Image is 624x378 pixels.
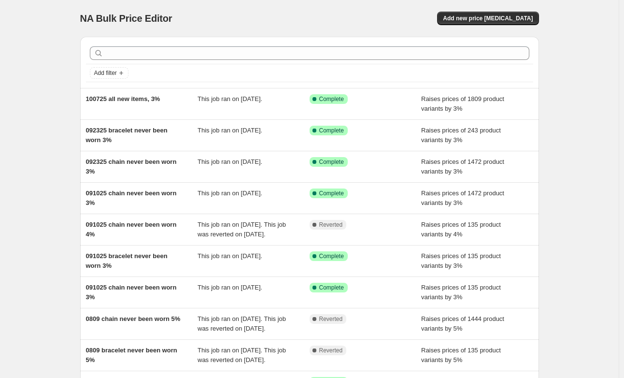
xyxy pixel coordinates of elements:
span: 092325 chain never been worn 3% [86,158,177,175]
span: Raises prices of 1809 product variants by 3% [421,95,504,112]
span: Raises prices of 135 product variants by 5% [421,347,501,363]
span: This job ran on [DATE]. [198,127,262,134]
span: Raises prices of 1444 product variants by 5% [421,315,504,332]
span: Complete [319,284,344,291]
span: 100725 all new items, 3% [86,95,160,102]
span: 091025 chain never been worn 3% [86,189,177,206]
span: Raises prices of 1472 product variants by 3% [421,158,504,175]
span: Complete [319,252,344,260]
span: This job ran on [DATE]. This job was reverted on [DATE]. [198,347,286,363]
span: This job ran on [DATE]. [198,252,262,260]
span: Reverted [319,221,343,229]
span: This job ran on [DATE]. This job was reverted on [DATE]. [198,221,286,238]
span: 092325 bracelet never been worn 3% [86,127,168,144]
span: Raises prices of 135 product variants by 3% [421,252,501,269]
span: Raises prices of 1472 product variants by 3% [421,189,504,206]
span: This job ran on [DATE]. [198,95,262,102]
span: This job ran on [DATE]. [198,284,262,291]
span: Add new price [MEDICAL_DATA] [443,15,533,22]
button: Add new price [MEDICAL_DATA] [437,12,539,25]
span: NA Bulk Price Editor [80,13,172,24]
span: This job ran on [DATE]. [198,158,262,165]
span: 0809 chain never been worn 5% [86,315,181,322]
span: Complete [319,158,344,166]
span: Raises prices of 135 product variants by 4% [421,221,501,238]
span: Complete [319,127,344,134]
span: Reverted [319,315,343,323]
span: This job ran on [DATE]. This job was reverted on [DATE]. [198,315,286,332]
span: 091025 bracelet never been worn 3% [86,252,168,269]
span: 091025 chain never been worn 4% [86,221,177,238]
span: Complete [319,189,344,197]
button: Add filter [90,67,128,79]
span: 091025 chain never been worn 3% [86,284,177,301]
span: Raises prices of 243 product variants by 3% [421,127,501,144]
span: Complete [319,95,344,103]
span: 0809 bracelet never been worn 5% [86,347,177,363]
span: This job ran on [DATE]. [198,189,262,197]
span: Reverted [319,347,343,354]
span: Add filter [94,69,117,77]
span: Raises prices of 135 product variants by 3% [421,284,501,301]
